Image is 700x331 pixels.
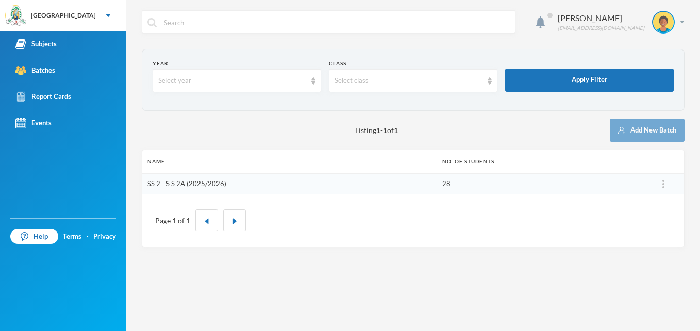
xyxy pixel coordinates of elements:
td: 28 [437,173,643,194]
div: Select year [158,76,306,86]
th: No. of students [437,150,643,173]
b: 1 [376,126,380,135]
div: Page 1 of 1 [155,215,190,226]
input: Search [163,11,510,34]
div: [EMAIL_ADDRESS][DOMAIN_NAME] [558,24,644,32]
a: Terms [63,231,81,242]
div: Year [153,60,321,68]
a: Privacy [93,231,116,242]
div: Report Cards [15,91,71,102]
img: ... [662,180,664,188]
div: Select class [335,76,482,86]
a: SS 2 - S S 2A (2025/2026) [147,179,226,188]
img: logo [6,6,26,26]
div: Batches [15,65,55,76]
div: Class [329,60,497,68]
b: 1 [383,126,387,135]
span: Listing - of [355,125,398,136]
button: Apply Filter [505,69,674,92]
div: [PERSON_NAME] [558,12,644,24]
div: Events [15,118,52,128]
button: Add New Batch [610,119,685,142]
b: 1 [394,126,398,135]
th: Name [142,150,437,173]
a: Help [10,229,58,244]
img: search [147,18,157,27]
div: · [87,231,89,242]
div: [GEOGRAPHIC_DATA] [31,11,96,20]
img: STUDENT [653,12,674,32]
div: Subjects [15,39,57,49]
